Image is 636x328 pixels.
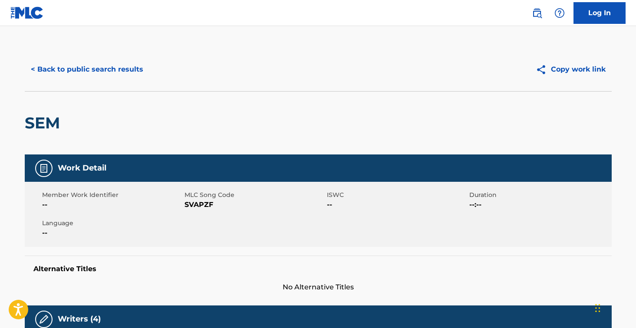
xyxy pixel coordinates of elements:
img: Writers [39,314,49,325]
button: Copy work link [530,59,612,80]
a: Log In [573,2,626,24]
h5: Writers (4) [58,314,101,324]
button: < Back to public search results [25,59,149,80]
iframe: Chat Widget [593,286,636,328]
a: Public Search [528,4,546,22]
span: -- [42,200,182,210]
span: -- [327,200,467,210]
img: search [532,8,542,18]
img: help [554,8,565,18]
h2: SEM [25,113,64,133]
div: Drag [595,295,600,321]
img: MLC Logo [10,7,44,19]
h5: Work Detail [58,163,106,173]
span: Member Work Identifier [42,190,182,200]
img: Copy work link [536,64,551,75]
img: Work Detail [39,163,49,174]
span: SVAPZF [185,200,325,210]
span: No Alternative Titles [25,282,612,292]
div: Help [551,4,568,22]
h5: Alternative Titles [33,265,603,273]
span: Language [42,219,182,228]
span: -- [42,228,182,238]
span: ISWC [327,190,467,200]
span: Duration [469,190,610,200]
span: --:-- [469,200,610,210]
span: MLC Song Code [185,190,325,200]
